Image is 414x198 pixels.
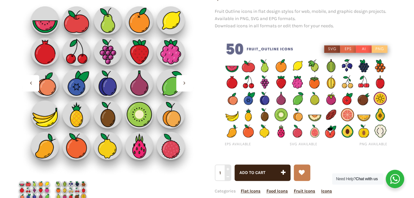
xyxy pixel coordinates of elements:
[356,177,378,181] strong: Chat with us
[235,164,290,181] button: Add to cart
[215,188,332,193] span: Categories
[336,177,378,181] span: Need Help?
[241,188,261,193] a: Flat Icons
[294,188,315,193] a: Fruit Icons
[215,164,230,181] input: Qty
[239,170,265,175] span: Add to cart
[321,188,332,193] a: Icons
[266,188,288,193] a: Food Icons
[215,8,398,30] p: Fruit Outline icons in flat design styles for web, mobile, and graphic design projects. Available...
